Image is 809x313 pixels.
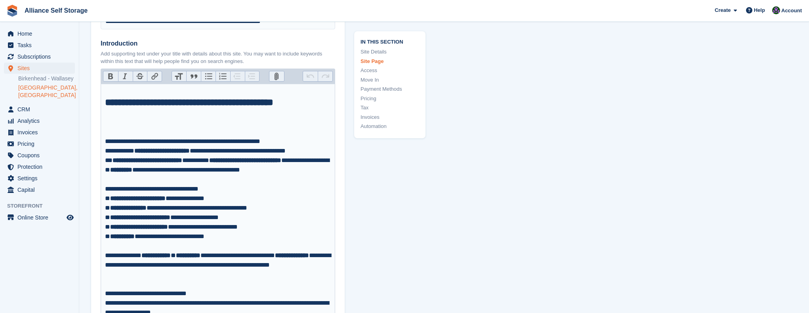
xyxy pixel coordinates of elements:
span: Sites [17,63,65,74]
span: Protection [17,161,65,172]
a: menu [4,138,75,149]
a: Pricing [361,94,419,102]
span: Pricing [17,138,65,149]
button: Redo [318,71,332,82]
button: Numbers [216,71,230,82]
span: Tasks [17,40,65,51]
a: menu [4,184,75,195]
a: Payment Methods [361,85,419,93]
a: Tax [361,104,419,112]
span: Home [17,28,65,39]
span: Coupons [17,150,65,161]
button: Italic [118,71,133,82]
a: Site Page [361,57,419,65]
span: Create [715,6,731,14]
span: Storefront [7,202,79,210]
a: Access [361,67,419,74]
a: Birkenhead - Wallasey [18,75,75,82]
button: Link [147,71,162,82]
span: Help [754,6,765,14]
span: Settings [17,173,65,184]
a: menu [4,63,75,74]
a: menu [4,28,75,39]
p: Add supporting text under your title with details about this site. You may want to include keywor... [101,50,335,65]
span: Capital [17,184,65,195]
span: Account [781,7,802,15]
a: menu [4,104,75,115]
button: Heading [172,71,187,82]
a: Automation [361,122,419,130]
button: Undo [303,71,318,82]
a: menu [4,51,75,62]
button: Strikethrough [133,71,147,82]
button: Increase Level [245,71,259,82]
a: Move In [361,76,419,84]
button: Quote [186,71,201,82]
span: Online Store [17,212,65,223]
a: menu [4,40,75,51]
button: Bold [103,71,118,82]
a: menu [4,212,75,223]
a: menu [4,173,75,184]
img: stora-icon-8386f47178a22dfd0bd8f6a31ec36ba5ce8667c1dd55bd0f319d3a0aa187defe.svg [6,5,18,17]
button: Attach Files [269,71,284,82]
a: menu [4,150,75,161]
a: menu [4,115,75,126]
span: Subscriptions [17,51,65,62]
a: Invoices [361,113,419,121]
a: menu [4,127,75,138]
span: Invoices [17,127,65,138]
a: [GEOGRAPHIC_DATA], [GEOGRAPHIC_DATA] [18,84,75,99]
img: Romilly Norton [772,6,780,14]
a: Alliance Self Storage [21,4,91,17]
span: CRM [17,104,65,115]
a: Site Details [361,48,419,56]
span: Analytics [17,115,65,126]
button: Decrease Level [230,71,245,82]
a: Preview store [65,213,75,222]
a: menu [4,161,75,172]
span: In this section [361,37,419,45]
label: Introduction [101,39,335,48]
button: Bullets [201,71,216,82]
